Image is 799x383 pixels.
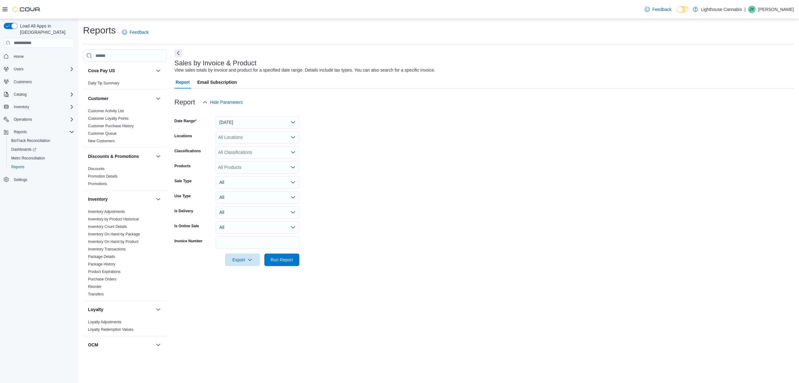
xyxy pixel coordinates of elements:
a: Customer Activity List [88,109,124,113]
a: Transfers [88,292,104,296]
a: Dashboards [9,146,39,153]
a: Inventory by Product Historical [88,217,139,221]
div: Customer [83,107,167,147]
span: BioTrack Reconciliation [9,137,74,144]
a: Package Details [88,254,115,259]
button: Home [1,52,77,61]
a: Inventory Adjustments [88,209,125,214]
button: All [216,191,299,204]
button: Export [225,254,260,266]
a: Promotion Details [88,174,118,179]
button: Users [11,65,26,73]
span: Report [176,76,190,88]
a: Customers [11,78,34,86]
span: Inventory [14,104,29,109]
button: Operations [1,115,77,124]
span: Home [14,54,24,59]
span: Feedback [652,6,671,13]
a: Daily Tip Summary [88,81,120,85]
a: Product Expirations [88,270,120,274]
p: Lighthouse Cannabis [701,6,742,13]
span: Reports [11,128,74,136]
button: Open list of options [291,150,296,155]
a: Promotions [88,182,107,186]
span: BioTrack Reconciliation [11,138,50,143]
span: Daily Tip Summary [88,81,120,86]
span: Email Subscription [197,76,237,88]
button: OCM [88,342,153,348]
label: Date Range [174,118,197,123]
button: Inventory [88,196,153,202]
div: View sales totals by invoice and product for a specified date range. Details include tax types. Y... [174,67,435,73]
div: Loyalty [83,318,167,336]
span: Customer Purchase History [88,123,134,129]
button: Customer [88,95,153,102]
span: Customer Loyalty Points [88,116,129,121]
a: BioTrack Reconciliation [9,137,53,144]
span: Inventory On Hand by Product [88,239,138,244]
span: Catalog [11,91,74,98]
span: Customer Activity List [88,108,124,113]
span: Users [11,65,74,73]
h3: Report [174,98,195,106]
span: Metrc Reconciliation [9,154,74,162]
button: Inventory [11,103,32,111]
h1: Reports [83,24,116,37]
button: BioTrack Reconciliation [6,136,77,145]
span: Inventory [11,103,74,111]
span: Dashboards [9,146,74,153]
span: New Customers [88,139,115,144]
span: Inventory by Product Historical [88,217,139,222]
span: Catalog [14,92,27,97]
a: Inventory Count Details [88,224,127,229]
button: Open list of options [291,135,296,140]
span: Load All Apps in [GEOGRAPHIC_DATA] [17,23,74,35]
span: Purchase Orders [88,277,116,282]
button: Hide Parameters [200,96,245,108]
button: Inventory [1,103,77,111]
h3: Loyalty [88,306,103,313]
a: Inventory On Hand by Package [88,232,140,236]
h3: Inventory [88,196,108,202]
a: Discounts [88,167,105,171]
a: Package History [88,262,115,266]
h3: Discounts & Promotions [88,153,139,159]
div: Cova Pay US [83,79,167,89]
label: Sale Type [174,179,192,184]
h3: Customer [88,95,108,102]
div: Jessie Yao [748,6,756,13]
button: Users [1,65,77,73]
nav: Complex example [4,49,74,200]
button: Open list of options [291,165,296,170]
button: Metrc Reconciliation [6,154,77,163]
span: Operations [11,116,74,123]
label: Invoice Number [174,239,203,244]
span: Reports [9,163,74,171]
h3: Cova Pay US [88,68,115,74]
a: Customer Queue [88,131,116,136]
input: Dark Mode [677,6,690,13]
label: Classifications [174,149,201,154]
p: | [744,6,746,13]
span: Dashboards [11,147,36,152]
span: Settings [14,177,27,182]
button: Settings [1,175,77,184]
p: [PERSON_NAME] [758,6,794,13]
span: Inventory Transactions [88,247,126,252]
a: Feedback [642,3,674,16]
a: Loyalty Adjustments [88,320,121,324]
label: Is Delivery [174,209,193,214]
span: Home [11,52,74,60]
div: Inventory [83,208,167,300]
span: Transfers [88,292,104,297]
button: Reports [6,163,77,171]
a: Dashboards [6,145,77,154]
span: Metrc Reconciliation [11,156,45,161]
div: Discounts & Promotions [83,165,167,190]
a: Settings [11,176,30,184]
